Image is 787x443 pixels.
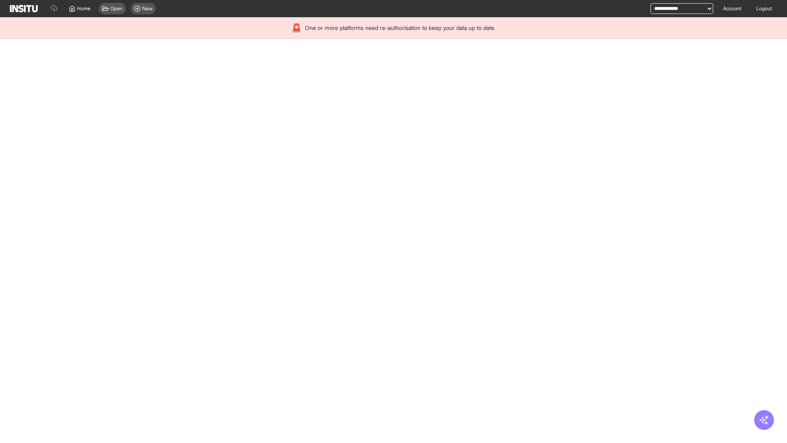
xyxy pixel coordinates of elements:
[10,5,38,12] img: Logo
[142,5,152,12] span: New
[305,24,496,32] span: One or more platforms need re-authorisation to keep your data up to date.
[291,22,302,34] div: 🚨
[110,5,123,12] span: Open
[77,5,91,12] span: Home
